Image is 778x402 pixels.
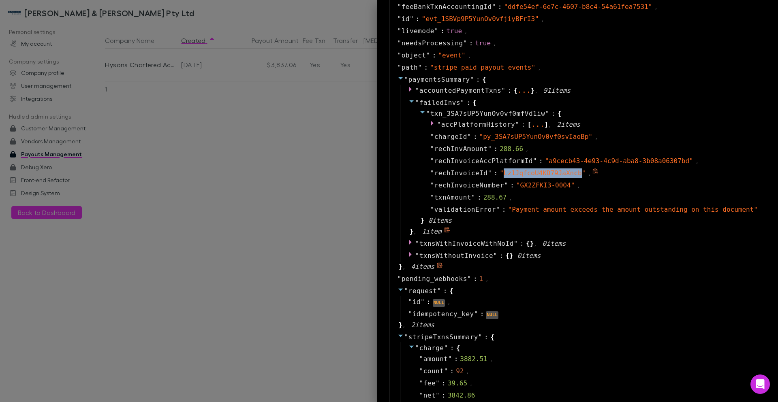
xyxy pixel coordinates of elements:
span: " [398,39,402,47]
span: 0 item s [517,252,541,259]
span: : [454,354,458,364]
span: net [423,391,436,400]
span: ] [545,120,549,130]
span: " [404,333,408,341]
span: " [430,133,434,140]
span: " [408,310,413,318]
span: idempotency_key [413,309,474,319]
span: { [482,75,486,85]
span: , [470,380,472,387]
span: " [436,379,440,387]
span: " [404,287,408,295]
span: , [490,356,493,363]
div: 3842.86 [448,391,475,400]
span: : [473,274,477,284]
span: { [449,286,453,296]
span: " [430,206,434,213]
span: " [415,87,419,94]
span: " [430,169,434,177]
span: amount [423,354,448,364]
span: 4 item s [411,263,434,270]
span: " [463,39,467,47]
span: : [484,332,488,342]
span: , [538,64,541,72]
span: chargeId [434,132,467,142]
span: : [520,239,524,249]
span: { [558,109,562,119]
span: " evt_1SBVp9P5YunOv0vfjiyBFrI3 " [422,15,539,23]
div: 1 [479,274,483,284]
span: " [515,121,519,128]
span: , [696,158,699,165]
span: 91 item s [543,87,571,94]
span: " stripe_paid_payout_events " [430,64,535,71]
div: ... [531,122,545,126]
span: : [432,51,436,60]
span: : [442,379,446,388]
span: " [504,181,508,189]
span: " [487,145,492,153]
span: , [526,146,528,153]
span: " [415,240,419,247]
span: pending_webhooks [402,274,467,284]
span: : [539,156,543,166]
span: feeBankTxnAccountingId [402,2,492,12]
span: Copy to clipboard [444,227,451,236]
span: " [426,110,430,117]
span: : [510,181,514,190]
span: " [421,298,425,306]
span: } [530,239,534,249]
span: " [492,3,496,11]
span: " [478,333,482,341]
span: fee [423,379,436,388]
span: txn_3SA7sUP5YunOv0vf0mfVd1iw [430,110,545,117]
span: " [419,355,423,363]
span: , [493,40,496,47]
span: " Lz1JqfcoU4KD79JaXncb " [500,169,586,177]
span: failedInvs [419,99,460,106]
span: " [430,145,434,153]
span: " [410,15,414,23]
span: : [480,309,484,319]
span: txnsWithoutInvoice [419,252,493,259]
span: " [426,51,430,59]
div: true [447,26,462,36]
span: : [424,63,428,72]
div: NULL [486,311,498,319]
span: , [402,264,405,271]
span: [ [527,120,531,130]
span: 1 item [422,228,441,235]
span: Copy to clipboard [592,168,600,178]
span: " [434,27,438,35]
span: , [447,299,450,306]
div: 39.65 [448,379,467,388]
div: 92 [456,366,464,376]
span: : [502,205,506,215]
span: " [419,379,423,387]
span: 2 item s [557,121,580,128]
span: " [415,252,419,259]
span: 8 item s [428,217,452,224]
span: : [508,86,512,96]
span: rechInvAmount [434,144,488,154]
span: id [402,14,410,24]
span: " [437,121,441,128]
span: " [398,27,402,35]
span: : [442,391,446,400]
span: " [430,181,434,189]
span: { [514,86,518,96]
span: : [466,98,470,108]
span: , [534,240,536,248]
div: 3882.51 [460,354,487,364]
span: , [413,228,416,236]
span: } [531,86,535,96]
span: , [534,87,537,95]
div: true [475,38,491,48]
span: , [466,368,469,375]
span: " [436,391,440,399]
span: : [416,14,420,24]
span: : [494,168,498,178]
span: " [533,157,537,165]
span: : [450,343,454,353]
span: } [398,320,403,330]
